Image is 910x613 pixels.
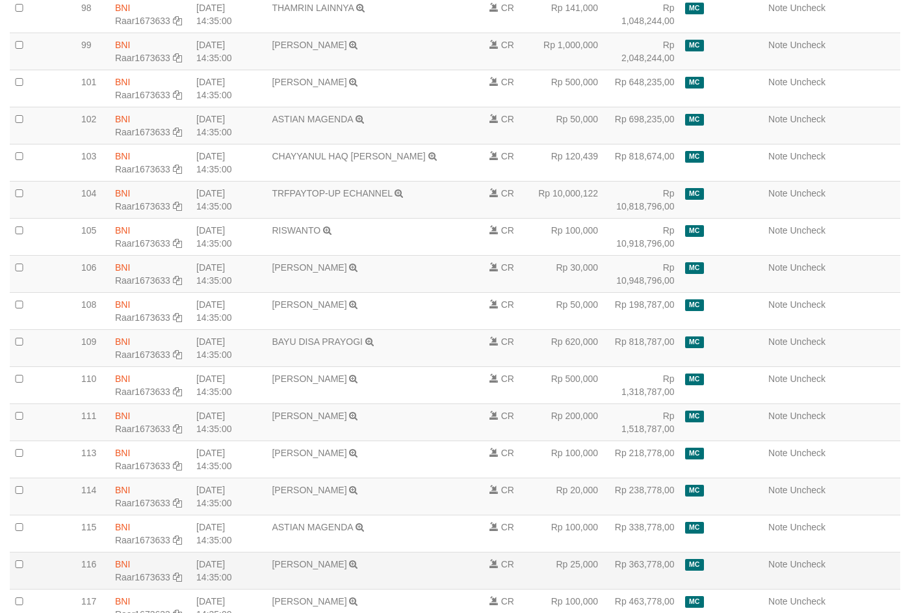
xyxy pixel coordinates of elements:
span: 102 [81,114,96,124]
span: 111 [81,411,96,421]
a: Copy Raar1673633 to clipboard [173,275,182,286]
span: Manually Checked by: aafjeber [685,522,704,533]
a: Raar1673633 [115,535,170,545]
td: Rp 363,778,00 [603,552,680,589]
td: Rp 20,000 [530,478,603,515]
a: Raar1673633 [115,461,170,471]
a: THAMRIN LAINNYA [272,3,354,13]
td: [DATE] 14:35:00 [191,329,266,366]
a: Uncheck [790,114,825,124]
a: Note [768,40,788,50]
td: [DATE] 14:35:00 [191,515,266,552]
td: Rp 50,000 [530,292,603,329]
td: [DATE] 14:35:00 [191,441,266,478]
span: 106 [81,262,96,273]
td: Rp 338,778,00 [603,515,680,552]
a: Uncheck [790,522,825,532]
a: Note [768,299,788,310]
a: BAYU DISA PRAYOGI [272,336,363,347]
a: Uncheck [790,299,825,310]
span: Manually Checked by: aafjeber [685,336,704,347]
span: CR [501,485,514,495]
a: [PERSON_NAME] [272,559,346,569]
td: Rp 648,235,00 [603,70,680,107]
td: [DATE] 14:35:00 [191,478,266,515]
span: 108 [81,299,96,310]
span: BNI [115,40,130,50]
a: Copy Raar1673633 to clipboard [173,127,182,137]
a: Uncheck [790,77,825,87]
span: CR [501,411,514,421]
span: BNI [115,374,130,384]
span: Manually Checked by: aafjeber [685,485,704,496]
span: Manually Checked by: aafjeber [685,559,704,570]
span: BNI [115,559,130,569]
a: Uncheck [790,374,825,384]
span: Manually Checked by: aafjeber [685,3,704,14]
span: CR [501,225,514,236]
a: Copy Raar1673633 to clipboard [173,312,182,323]
td: Rp 1,000,000 [530,33,603,70]
a: [PERSON_NAME] [272,262,346,273]
td: Rp 698,235,00 [603,107,680,144]
a: Uncheck [790,596,825,606]
td: [DATE] 14:35:00 [191,552,266,589]
a: Raar1673633 [115,275,170,286]
span: Manually Checked by: aafjeber [685,225,704,236]
span: 99 [81,40,92,50]
a: [PERSON_NAME] [272,299,346,310]
span: CR [501,336,514,347]
a: Uncheck [790,336,825,347]
td: Rp 10,948,796,00 [603,255,680,292]
span: Manually Checked by: aafjeber [685,374,704,385]
span: BNI [115,151,130,161]
a: Raar1673633 [115,16,170,26]
span: 98 [81,3,92,13]
span: 115 [81,522,96,532]
a: Raar1673633 [115,572,170,582]
td: Rp 218,778,00 [603,441,680,478]
td: [DATE] 14:35:00 [191,181,266,218]
a: Uncheck [790,3,825,13]
span: Manually Checked by: aafjeber [685,188,704,199]
a: Copy Raar1673633 to clipboard [173,535,182,545]
td: Rp 30,000 [530,255,603,292]
a: Note [768,188,788,198]
a: Raar1673633 [115,53,170,63]
td: Rp 1,518,787,00 [603,403,680,441]
span: CR [501,448,514,458]
span: 113 [81,448,96,458]
a: Raar1673633 [115,387,170,397]
span: CR [501,77,514,87]
span: CR [501,262,514,273]
span: BNI [115,3,130,13]
a: Copy Raar1673633 to clipboard [173,572,182,582]
a: Uncheck [790,188,825,198]
a: Copy Raar1673633 to clipboard [173,201,182,211]
span: Manually Checked by: aafjeber [685,448,704,459]
td: [DATE] 14:35:00 [191,33,266,70]
a: [PERSON_NAME] [272,77,346,87]
span: Manually Checked by: aafjeber [685,299,704,310]
td: Rp 620,000 [530,329,603,366]
a: ASTIAN MAGENDA [272,522,352,532]
td: [DATE] 14:35:00 [191,292,266,329]
a: Note [768,77,788,87]
td: [DATE] 14:35:00 [191,70,266,107]
a: Copy Raar1673633 to clipboard [173,349,182,360]
a: Note [768,151,788,161]
a: Uncheck [790,225,825,236]
td: [DATE] 14:35:00 [191,218,266,255]
a: Copy Raar1673633 to clipboard [173,16,182,26]
a: Note [768,559,788,569]
td: Rp 10,818,796,00 [603,181,680,218]
a: Copy Raar1673633 to clipboard [173,238,182,249]
span: CR [501,151,514,161]
span: 116 [81,559,96,569]
td: [DATE] 14:35:00 [191,255,266,292]
a: Copy Raar1673633 to clipboard [173,387,182,397]
span: BNI [115,411,130,421]
td: Rp 198,787,00 [603,292,680,329]
span: CR [501,3,514,13]
a: Raar1673633 [115,164,170,174]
